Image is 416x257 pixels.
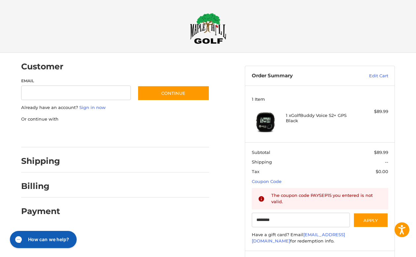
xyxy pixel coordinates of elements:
p: Already have an account? [21,104,209,111]
p: Or continue with [21,116,209,123]
iframe: PayPal-venmo [131,129,181,141]
span: Subtotal [252,150,270,155]
span: Shipping [252,159,272,165]
a: Coupon Code [252,179,282,184]
h2: Payment [21,206,60,216]
div: The coupon code PAYSEP15 you entered is not valid. [271,192,382,205]
span: Tax [252,169,259,174]
button: Continue [137,86,209,101]
h3: 1 Item [252,96,388,102]
h2: Customer [21,61,63,72]
h3: Order Summary [252,73,345,79]
img: Maple Hill Golf [190,13,226,44]
iframe: Gorgias live chat messenger [7,229,79,250]
a: Edit Cart [345,73,388,79]
span: $0.00 [376,169,388,174]
h2: Billing [21,181,60,191]
div: $89.99 [354,108,388,115]
div: Have a gift card? Email for redemption info. [252,232,388,244]
h4: 1 x GolfBuddy Voice S2+ GPS Black [286,113,353,124]
button: Apply [353,213,388,228]
span: $89.99 [374,150,388,155]
iframe: PayPal-paypal [19,129,69,141]
input: Gift Certificate or Coupon Code [252,213,350,228]
span: -- [385,159,388,165]
iframe: PayPal-paylater [75,129,125,141]
a: Sign in now [79,105,106,110]
h2: Shipping [21,156,60,166]
label: Email [21,78,131,84]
